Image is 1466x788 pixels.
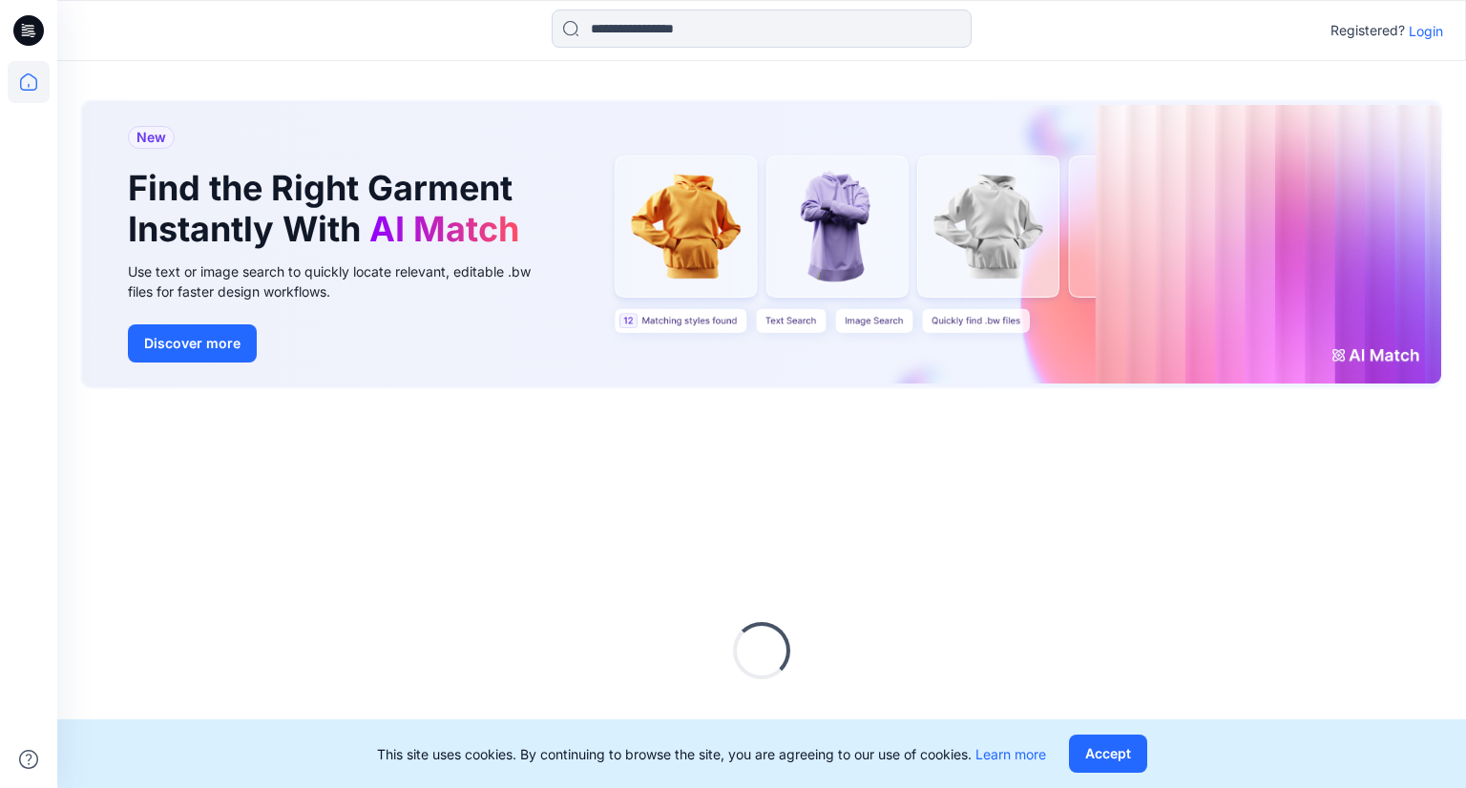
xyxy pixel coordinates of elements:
[128,168,529,250] h1: Find the Right Garment Instantly With
[1069,735,1147,773] button: Accept
[975,746,1046,762] a: Learn more
[377,744,1046,764] p: This site uses cookies. By continuing to browse the site, you are agreeing to our use of cookies.
[128,261,557,301] div: Use text or image search to quickly locate relevant, editable .bw files for faster design workflows.
[128,324,257,363] button: Discover more
[136,126,166,149] span: New
[1409,21,1443,41] p: Login
[369,208,519,250] span: AI Match
[1330,19,1405,42] p: Registered?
